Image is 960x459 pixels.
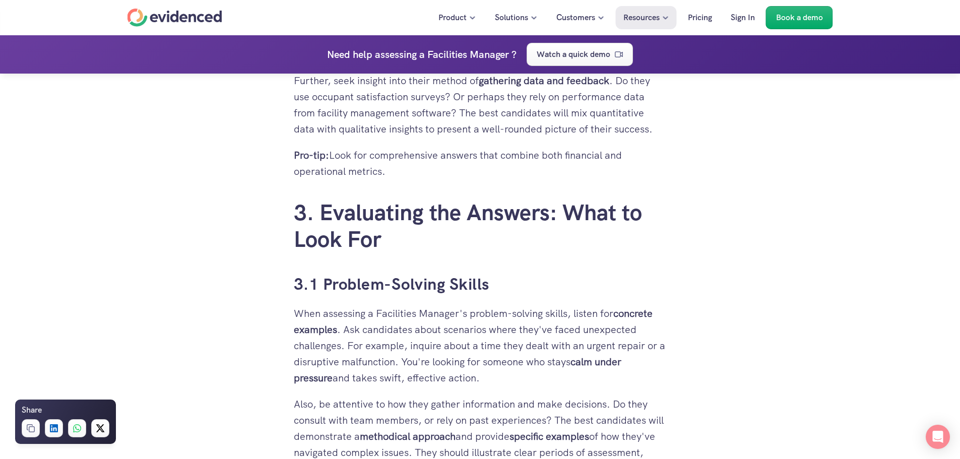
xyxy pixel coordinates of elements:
[731,11,755,24] p: Sign In
[22,404,42,417] h6: Share
[495,11,528,24] p: Solutions
[294,273,667,296] h3: 3.1 Problem-Solving Skills
[419,46,509,62] h4: a Facilities Manager
[527,43,633,66] a: Watch a quick demo
[537,48,610,61] p: Watch a quick demo
[327,46,417,62] p: Need help assessing
[511,46,517,62] h4: ?
[294,305,667,386] p: When assessing a Facilities Manager's problem-solving skills, listen for . Ask candidates about s...
[479,74,609,87] strong: gathering data and feedback
[680,6,720,29] a: Pricing
[926,425,950,449] div: Open Intercom Messenger
[438,11,467,24] p: Product
[723,6,762,29] a: Sign In
[776,11,823,24] p: Book a demo
[127,9,222,27] a: Home
[294,73,667,137] p: Further, seek insight into their method of . Do they use occupant satisfaction surveys? Or perhap...
[360,430,456,443] strong: methodical approach
[294,149,329,162] strong: Pro-tip:
[294,200,667,253] h2: 3. Evaluating the Answers: What to Look For
[623,11,660,24] p: Resources
[766,6,833,29] a: Book a demo
[294,147,667,179] p: Look for comprehensive answers that combine both financial and operational metrics.
[556,11,595,24] p: Customers
[509,430,589,443] strong: specific examples
[688,11,712,24] p: Pricing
